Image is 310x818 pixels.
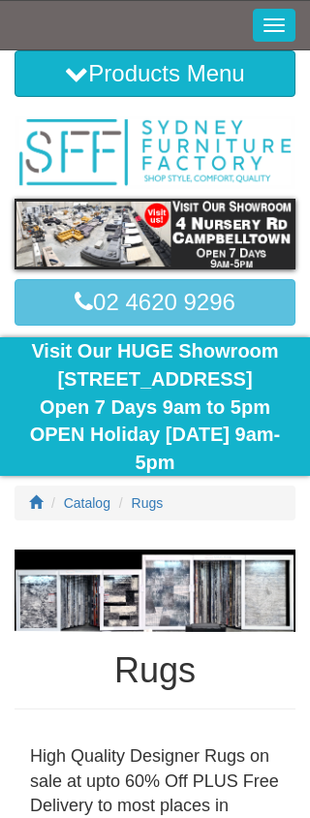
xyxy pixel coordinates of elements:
img: Sydney Furniture Factory [15,116,295,189]
img: showroom.gif [15,199,295,269]
a: 02 4620 9296 [15,279,295,326]
button: Products Menu [15,50,295,97]
a: Rugs [132,495,164,511]
img: Rugs [15,550,295,632]
h1: Rugs [15,651,295,690]
div: Visit Our HUGE Showroom [STREET_ADDRESS] Open 7 Days 9am to 5pm OPEN Holiday [DATE] 9am-5pm [15,337,295,476]
a: Catalog [64,495,110,511]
